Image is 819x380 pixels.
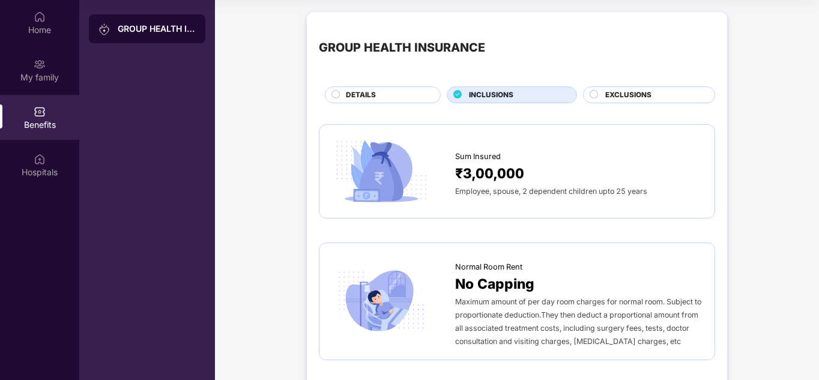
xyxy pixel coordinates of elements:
span: Maximum amount of per day room charges for normal room. Subject to proportionate deduction.They t... [455,297,701,346]
img: svg+xml;base64,PHN2ZyBpZD0iSG9tZSIgeG1sbnM9Imh0dHA6Ly93d3cudzMub3JnLzIwMDAvc3ZnIiB3aWR0aD0iMjAiIG... [34,11,46,23]
img: icon [331,267,431,336]
span: No Capping [455,273,534,295]
span: ₹3,00,000 [455,163,524,184]
span: EXCLUSIONS [605,89,651,101]
img: svg+xml;base64,PHN2ZyBpZD0iSG9zcGl0YWxzIiB4bWxucz0iaHR0cDovL3d3dy53My5vcmcvMjAwMC9zdmciIHdpZHRoPS... [34,153,46,165]
img: icon [331,137,431,206]
span: Sum Insured [455,151,501,163]
img: svg+xml;base64,PHN2ZyB3aWR0aD0iMjAiIGhlaWdodD0iMjAiIHZpZXdCb3g9IjAgMCAyMCAyMCIgZmlsbD0ibm9uZSIgeG... [34,58,46,70]
span: Employee, spouse, 2 dependent children upto 25 years [455,187,647,196]
div: GROUP HEALTH INSURANCE [118,23,196,35]
span: Normal Room Rent [455,261,522,273]
img: svg+xml;base64,PHN2ZyB3aWR0aD0iMjAiIGhlaWdodD0iMjAiIHZpZXdCb3g9IjAgMCAyMCAyMCIgZmlsbD0ibm9uZSIgeG... [98,23,110,35]
span: DETAILS [346,89,376,101]
span: INCLUSIONS [469,89,513,101]
div: GROUP HEALTH INSURANCE [319,38,485,57]
img: svg+xml;base64,PHN2ZyBpZD0iQmVuZWZpdHMiIHhtbG5zPSJodHRwOi8vd3d3LnczLm9yZy8yMDAwL3N2ZyIgd2lkdGg9Ij... [34,106,46,118]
